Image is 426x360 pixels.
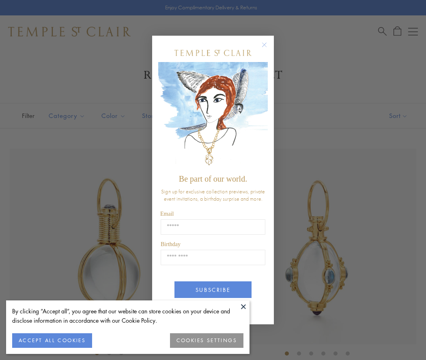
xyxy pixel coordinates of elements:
input: Email [161,219,265,235]
span: Be part of our world. [179,174,247,183]
img: c4a9eb12-d91a-4d4a-8ee0-386386f4f338.jpeg [158,62,268,170]
img: Temple St. Clair [174,50,252,56]
button: SUBSCRIBE [174,281,252,298]
button: COOKIES SETTINGS [170,333,243,348]
span: Sign up for exclusive collection previews, private event invitations, a birthday surprise and more. [161,188,265,202]
div: By clicking “Accept all”, you agree that our website can store cookies on your device and disclos... [12,306,243,325]
button: ACCEPT ALL COOKIES [12,333,92,348]
span: Birthday [161,241,181,247]
span: Email [160,211,174,217]
button: Close dialog [263,44,273,54]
